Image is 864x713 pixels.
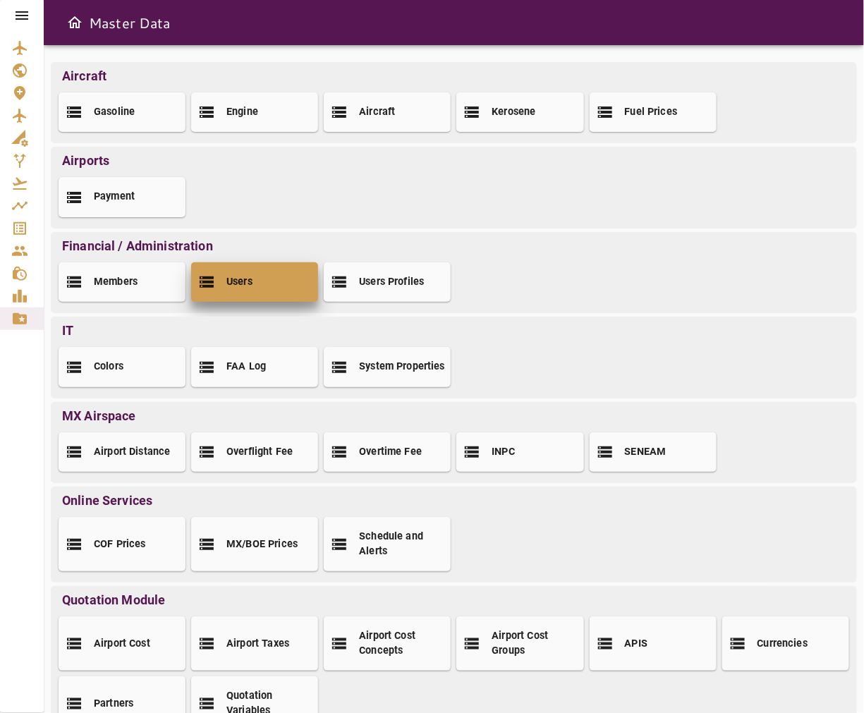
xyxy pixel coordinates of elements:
h2: SENEAM [625,445,667,460]
h2: Engine [226,105,258,120]
h2: APIS [625,637,648,652]
p: Quotation Module [55,590,853,609]
h2: Fuel Prices [625,105,678,120]
p: Airports [55,151,853,170]
p: IT [55,321,853,340]
h2: Airport Taxes [226,637,289,652]
h2: Airport Cost Concepts [359,629,446,658]
h2: Overtime Fee [359,445,422,460]
h2: Members [94,275,138,290]
h2: Schedule and Alerts [359,530,446,559]
button: Open drawer [61,8,89,37]
h2: Overflight Fee [226,445,293,460]
h2: Gasoline [94,105,135,120]
h2: Partners [94,697,133,712]
h2: Airport Cost [94,637,150,652]
p: Online Services [55,491,853,510]
p: MX Airspace [55,406,853,425]
h2: Aircraft [359,105,395,120]
h2: System Properties [359,360,445,374]
h2: Kerosene [492,105,535,120]
p: Financial / Administration [55,236,853,255]
h2: INPC [492,445,515,460]
h2: Users [226,275,252,290]
h2: Payment [94,190,135,205]
h2: MX/BOE Prices [226,537,298,552]
p: Aircraft [55,66,853,85]
h6: Master Data [89,11,171,34]
h2: Users Profiles [359,275,424,290]
h2: FAA Log [226,360,266,374]
h2: Airport Cost Groups [492,629,579,658]
h2: Airport Distance [94,445,170,460]
h2: Colors [94,360,123,374]
h2: COF Prices [94,537,146,552]
h2: Currencies [757,637,808,652]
